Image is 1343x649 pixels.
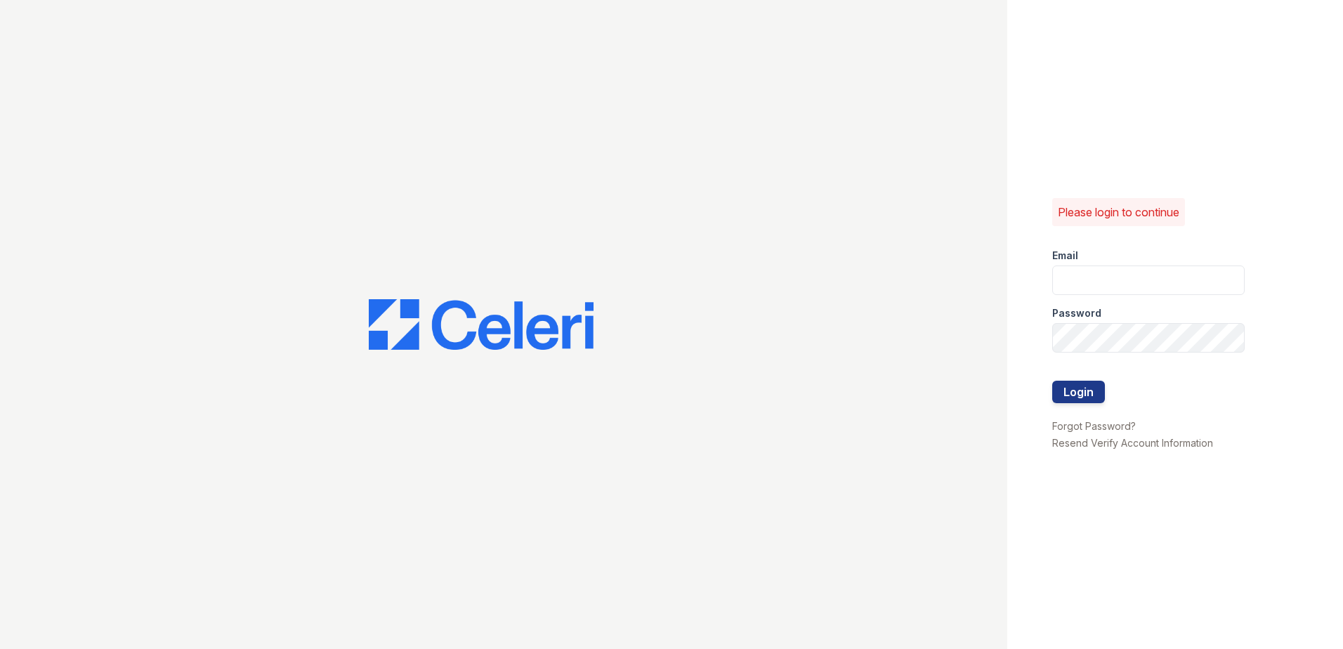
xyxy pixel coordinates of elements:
a: Forgot Password? [1052,420,1136,432]
label: Password [1052,306,1101,320]
a: Resend Verify Account Information [1052,437,1213,449]
label: Email [1052,249,1078,263]
p: Please login to continue [1058,204,1179,221]
button: Login [1052,381,1105,403]
img: CE_Logo_Blue-a8612792a0a2168367f1c8372b55b34899dd931a85d93a1a3d3e32e68fde9ad4.png [369,299,594,350]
